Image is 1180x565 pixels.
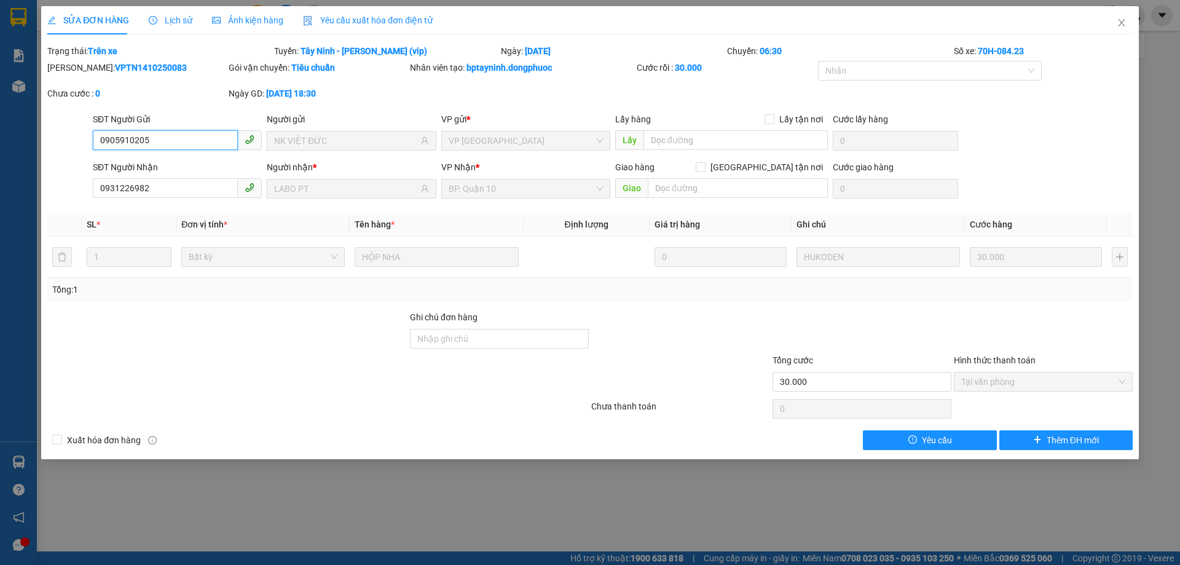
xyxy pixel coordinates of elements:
[726,44,953,58] div: Chuyến:
[274,182,417,196] input: Tên người nhận
[970,247,1102,267] input: 0
[93,160,262,174] div: SĐT Người Nhận
[637,61,816,74] div: Cước rồi :
[47,16,56,25] span: edit
[655,219,700,229] span: Giá trị hàng
[52,247,72,267] button: delete
[420,184,429,193] span: user
[181,219,227,229] span: Đơn vị tính
[291,63,335,73] b: Tiêu chuẩn
[303,16,313,26] img: icon
[441,113,610,126] div: VP gửi
[93,113,262,126] div: SĐT Người Gửi
[954,355,1036,365] label: Hình thức thanh toán
[1104,6,1139,41] button: Close
[267,113,436,126] div: Người gửi
[908,435,917,445] span: exclamation-circle
[52,283,455,296] div: Tổng: 1
[655,247,787,267] input: 0
[922,433,952,447] span: Yêu cầu
[500,44,726,58] div: Ngày:
[615,114,651,124] span: Lấy hàng
[47,87,226,100] div: Chưa cước :
[449,180,603,198] span: BP. Quận 10
[590,400,771,421] div: Chưa thanh toán
[643,130,828,150] input: Dọc đường
[148,436,157,444] span: info-circle
[266,89,316,98] b: [DATE] 18:30
[999,430,1133,450] button: plusThêm ĐH mới
[792,213,965,237] th: Ghi chú
[115,63,187,73] b: VPTN1410250083
[212,15,283,25] span: Ảnh kiện hàng
[833,179,958,199] input: Cước giao hàng
[149,16,157,25] span: clock-circle
[149,15,192,25] span: Lịch sử
[1047,433,1099,447] span: Thêm ĐH mới
[47,61,226,74] div: [PERSON_NAME]:
[833,131,958,151] input: Cước lấy hàng
[449,132,603,150] span: VP Tây Ninh
[303,15,433,25] span: Yêu cầu xuất hóa đơn điện tử
[760,46,782,56] b: 06:30
[410,61,634,74] div: Nhân viên tạo:
[273,44,500,58] div: Tuyến:
[675,63,702,73] b: 30.000
[796,247,960,267] input: Ghi Chú
[833,162,894,172] label: Cước giao hàng
[441,162,476,172] span: VP Nhận
[648,178,828,198] input: Dọc đường
[267,160,436,174] div: Người nhận
[833,114,888,124] label: Cước lấy hàng
[355,219,395,229] span: Tên hàng
[355,247,518,267] input: VD: Bàn, Ghế
[229,61,407,74] div: Gói vận chuyển:
[773,355,813,365] span: Tổng cước
[1112,247,1128,267] button: plus
[87,219,96,229] span: SL
[565,219,608,229] span: Định lượng
[615,178,648,198] span: Giao
[863,430,996,450] button: exclamation-circleYêu cầu
[245,183,254,192] span: phone
[953,44,1134,58] div: Số xe:
[88,46,117,56] b: Trên xe
[525,46,551,56] b: [DATE]
[46,44,273,58] div: Trạng thái:
[978,46,1024,56] b: 70H-084.23
[274,134,417,148] input: Tên người gửi
[420,136,429,145] span: user
[229,87,407,100] div: Ngày GD:
[706,160,828,174] span: [GEOGRAPHIC_DATA] tận nơi
[410,329,589,349] input: Ghi chú đơn hàng
[615,130,643,150] span: Lấy
[970,219,1012,229] span: Cước hàng
[62,433,146,447] span: Xuất hóa đơn hàng
[95,89,100,98] b: 0
[212,16,221,25] span: picture
[301,46,427,56] b: Tây Ninh - [PERSON_NAME] (vip)
[466,63,552,73] b: bptayninh.dongphuoc
[47,15,129,25] span: SỬA ĐƠN HÀNG
[961,373,1125,391] span: Tại văn phòng
[1033,435,1042,445] span: plus
[615,162,655,172] span: Giao hàng
[410,312,478,322] label: Ghi chú đơn hàng
[1117,18,1127,28] span: close
[189,248,337,266] span: Bất kỳ
[774,113,828,126] span: Lấy tận nơi
[245,135,254,144] span: phone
